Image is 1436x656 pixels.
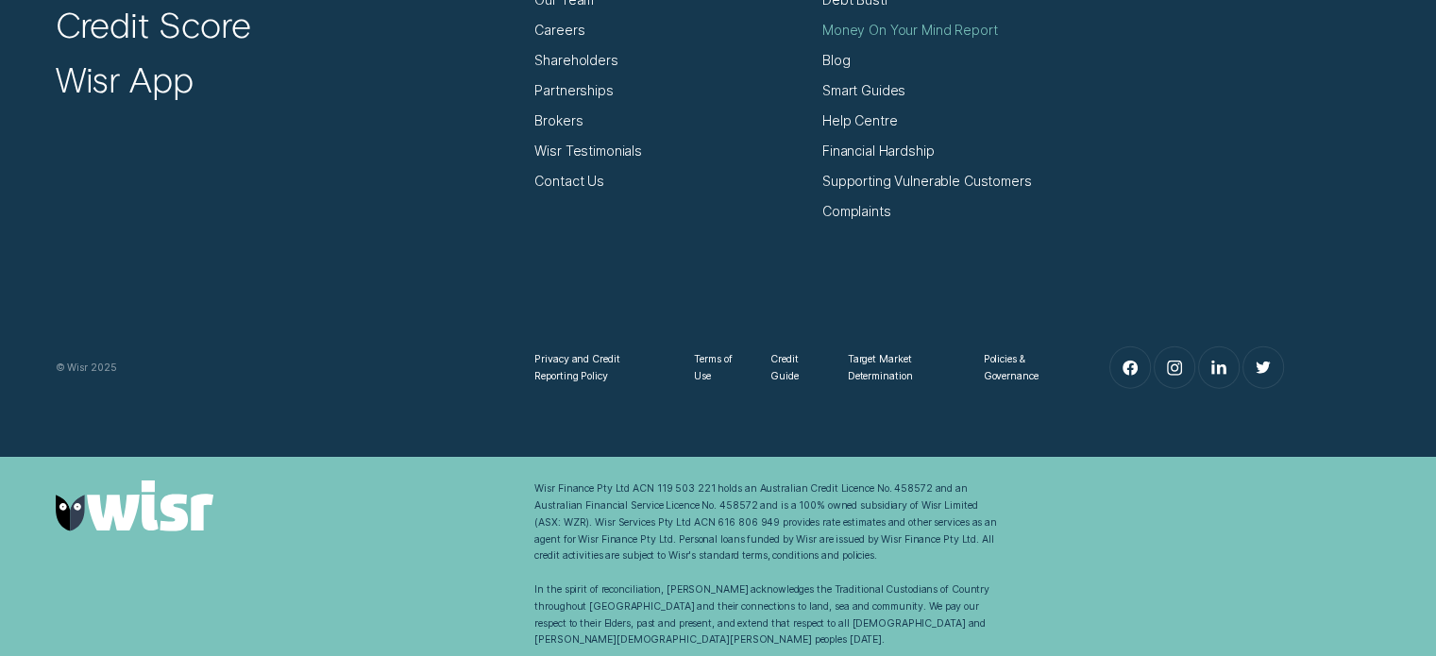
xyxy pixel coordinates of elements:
a: Brokers [534,112,583,129]
a: Contact Us [534,173,604,190]
a: Help Centre [822,112,897,129]
div: © Wisr 2025 [47,360,527,377]
div: Wisr Finance Pty Ltd ACN 119 503 221 holds an Australian Credit Licence No. 458572 and an Austral... [534,480,997,648]
a: Money On Your Mind Report [822,22,997,39]
a: Careers [534,22,584,39]
a: Credit Guide [770,351,818,385]
a: Blog [822,52,850,69]
a: Wisr App [56,58,194,101]
a: Financial Hardship [822,143,934,160]
img: Wisr [56,480,213,530]
a: Twitter [1243,347,1284,388]
a: Policies & Governance [984,351,1063,385]
a: Instagram [1155,347,1195,388]
a: Smart Guides [822,82,905,99]
a: Target Market Determination [848,351,954,385]
a: Terms of Use [694,351,740,385]
a: Complaints [822,203,891,220]
a: Credit Score [56,3,251,46]
a: Partnerships [534,82,613,99]
a: Shareholders [534,52,617,69]
a: Facebook [1110,347,1151,388]
a: Wisr Testimonials [534,143,642,160]
a: Supporting Vulnerable Customers [822,173,1032,190]
a: LinkedIn [1199,347,1240,388]
a: Privacy and Credit Reporting Policy [534,351,664,385]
